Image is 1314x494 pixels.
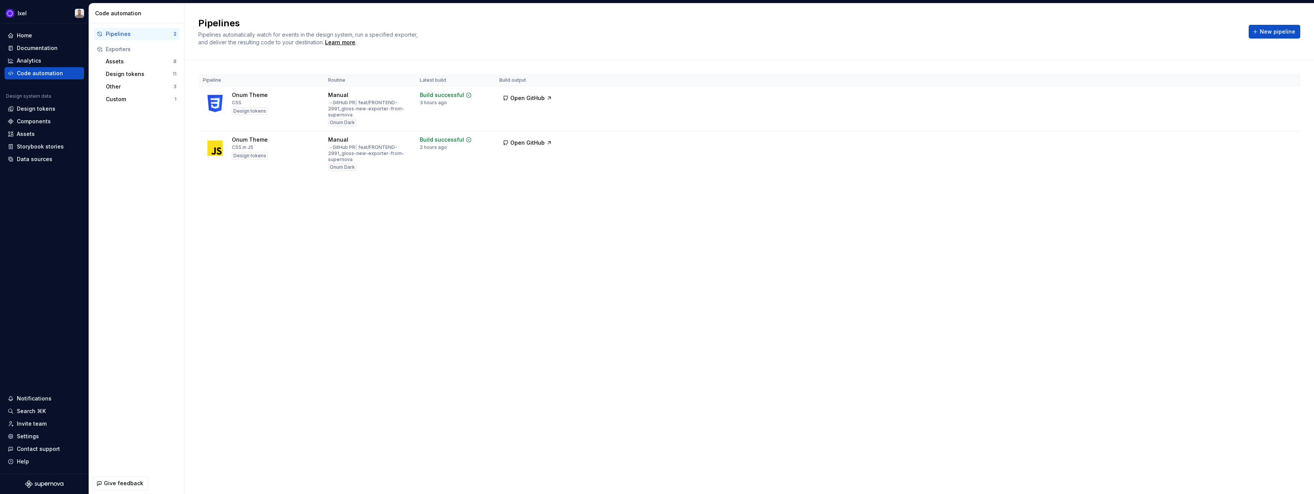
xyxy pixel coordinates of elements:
th: Routine [324,74,415,87]
div: Notifications [17,395,52,402]
button: Give feedback [93,476,148,490]
div: Other [106,83,173,90]
a: Invite team [5,418,84,430]
a: Learn more [325,39,355,46]
div: → GitHub PR feat/FRONTEND-2991_gloss-new-exporter-from-supernova [328,100,411,118]
div: Search ⌘K [17,407,46,415]
img: 868fd657-9a6c-419b-b302-5d6615f36a2c.png [5,9,15,18]
div: Ixel [18,10,27,17]
div: Pipelines [106,30,173,38]
svg: Supernova Logo [25,480,63,488]
div: Data sources [17,155,52,163]
a: Documentation [5,42,84,54]
div: 8 [173,58,176,65]
button: Help [5,455,84,468]
div: Design tokens [106,70,173,78]
img: Alberto Roldán [75,9,84,18]
a: Settings [5,430,84,442]
div: Build successful [420,136,464,144]
div: Documentation [17,44,58,52]
div: Onum Dark [328,119,356,126]
a: Analytics [5,55,84,67]
a: Code automation [5,67,84,79]
div: Help [17,458,29,465]
th: Pipeline [198,74,324,87]
div: Home [17,32,32,39]
div: Contact support [17,445,60,453]
div: Invite team [17,420,47,428]
div: 3 [173,84,176,90]
span: Give feedback [104,479,143,487]
span: Open GitHub [510,139,545,147]
div: Onum Theme [232,91,268,99]
a: Assets [5,128,84,140]
a: Open GitHub [499,96,556,102]
div: Onum Theme [232,136,268,144]
div: Assets [17,130,35,138]
div: Exporters [106,45,176,53]
span: New pipeline [1260,28,1295,36]
div: Assets [106,58,173,65]
div: Storybook stories [17,143,64,150]
div: Manual [328,136,348,144]
div: Settings [17,433,39,440]
div: Design system data [6,93,51,99]
div: CSS [232,100,241,106]
div: Design tokens [232,152,268,160]
a: Open GitHub [499,140,556,147]
th: Build output [495,74,562,87]
a: Storybook stories [5,140,84,153]
div: Design tokens [17,105,55,113]
button: Design tokens11 [103,68,180,80]
div: Onum Dark [328,163,356,171]
span: . [324,40,356,45]
div: → GitHub PR feat/FRONTEND-2991_gloss-new-exporter-from-supernova [328,144,411,163]
span: | [355,100,357,105]
div: Custom [106,95,175,103]
button: Custom1 [103,93,180,105]
div: Analytics [17,57,41,65]
div: Code automation [95,10,181,17]
div: Build successful [420,91,464,99]
button: Pipelines2 [94,28,180,40]
button: Notifications [5,392,84,405]
th: Latest build [415,74,495,87]
div: Design tokens [232,107,268,115]
div: 2 hours ago [420,144,447,150]
a: Components [5,115,84,128]
div: 11 [173,71,176,77]
span: Pipelines automatically watch for events in the design system, run a specified exporter, and deli... [198,31,419,45]
div: 3 hours ago [420,100,447,106]
div: CSS in JS [232,144,253,150]
h2: Pipelines [198,17,1240,29]
button: Other3 [103,81,180,93]
div: Manual [328,91,348,99]
button: Search ⌘K [5,405,84,417]
a: Home [5,29,84,42]
div: Code automation [17,69,63,77]
button: Open GitHub [499,91,556,105]
div: Components [17,118,51,125]
a: Design tokens [5,103,84,115]
span: | [355,144,357,150]
button: Contact support [5,443,84,455]
button: IxelAlberto Roldán [2,5,87,21]
button: Open GitHub [499,136,556,150]
button: Assets8 [103,55,180,68]
div: 2 [173,31,176,37]
a: Data sources [5,153,84,165]
button: New pipeline [1249,25,1300,39]
div: 1 [175,96,176,102]
span: Open GitHub [510,94,545,102]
